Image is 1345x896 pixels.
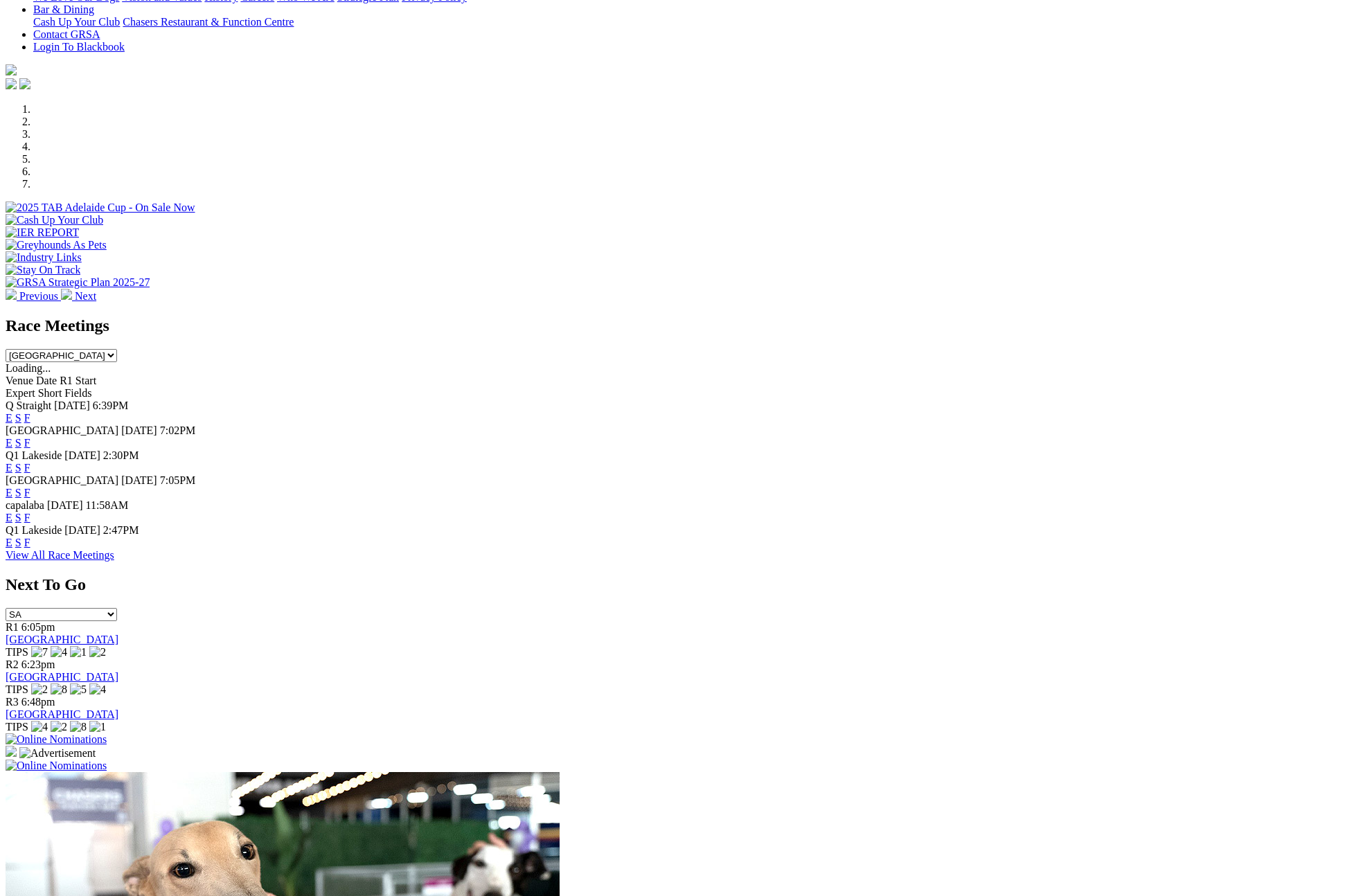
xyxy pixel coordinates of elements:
[38,387,62,399] span: Short
[6,239,107,251] img: Greyhounds As Pets
[6,362,51,374] span: Loading...
[24,462,30,474] a: F
[33,41,125,53] a: Login To Blackbook
[31,646,48,658] img: 7
[19,78,30,89] img: twitter.svg
[6,264,80,276] img: Stay On Track
[24,537,30,548] a: F
[6,424,118,436] span: [GEOGRAPHIC_DATA]
[6,226,79,239] img: IER REPORT
[6,721,28,733] span: TIPS
[51,721,67,733] img: 2
[6,733,107,746] img: Online Nominations
[21,658,55,670] span: 6:23pm
[6,575,1339,594] h2: Next To Go
[6,462,12,474] a: E
[6,549,114,561] a: View All Race Meetings
[6,290,61,302] a: Previous
[6,289,17,300] img: chevron-left-pager-white.svg
[6,375,33,386] span: Venue
[6,646,28,658] span: TIPS
[6,64,17,75] img: logo-grsa-white.png
[6,400,51,411] span: Q Straight
[24,487,30,499] a: F
[15,437,21,449] a: S
[24,512,30,523] a: F
[75,290,96,302] span: Next
[36,375,57,386] span: Date
[103,524,139,536] span: 2:47PM
[31,721,48,733] img: 4
[6,78,17,89] img: facebook.svg
[64,524,100,536] span: [DATE]
[6,474,118,486] span: [GEOGRAPHIC_DATA]
[15,512,21,523] a: S
[103,449,139,461] span: 2:30PM
[31,683,48,696] img: 2
[6,387,35,399] span: Expert
[6,746,17,757] img: 15187_Greyhounds_GreysPlayCentral_Resize_SA_WebsiteBanner_300x115_2025.jpg
[47,499,83,511] span: [DATE]
[6,708,118,720] a: [GEOGRAPHIC_DATA]
[19,290,58,302] span: Previous
[54,400,90,411] span: [DATE]
[121,424,157,436] span: [DATE]
[6,634,118,645] a: [GEOGRAPHIC_DATA]
[33,28,100,40] a: Contact GRSA
[64,387,91,399] span: Fields
[6,276,150,289] img: GRSA Strategic Plan 2025-27
[21,696,55,708] span: 6:48pm
[86,499,129,511] span: 11:58AM
[6,499,44,511] span: capalaba
[24,437,30,449] a: F
[15,412,21,424] a: S
[61,290,96,302] a: Next
[6,537,12,548] a: E
[89,721,106,733] img: 1
[93,400,129,411] span: 6:39PM
[6,487,12,499] a: E
[89,683,106,696] img: 4
[6,449,62,461] span: Q1 Lakeside
[160,474,196,486] span: 7:05PM
[6,412,12,424] a: E
[60,375,96,386] span: R1 Start
[121,474,157,486] span: [DATE]
[6,316,1339,335] h2: Race Meetings
[6,658,19,670] span: R2
[6,683,28,695] span: TIPS
[33,3,94,15] a: Bar & Dining
[61,289,72,300] img: chevron-right-pager-white.svg
[6,201,195,214] img: 2025 TAB Adelaide Cup - On Sale Now
[160,424,196,436] span: 7:02PM
[89,646,106,658] img: 2
[70,721,87,733] img: 8
[6,251,82,264] img: Industry Links
[6,512,12,523] a: E
[70,683,87,696] img: 5
[6,621,19,633] span: R1
[70,646,87,658] img: 1
[64,449,100,461] span: [DATE]
[15,487,21,499] a: S
[123,16,294,28] a: Chasers Restaurant & Function Centre
[15,462,21,474] a: S
[24,412,30,424] a: F
[51,683,67,696] img: 8
[15,537,21,548] a: S
[21,621,55,633] span: 6:05pm
[51,646,67,658] img: 4
[6,696,19,708] span: R3
[19,747,96,760] img: Advertisement
[33,16,1339,28] div: Bar & Dining
[33,16,120,28] a: Cash Up Your Club
[6,214,103,226] img: Cash Up Your Club
[6,760,107,772] img: Online Nominations
[6,524,62,536] span: Q1 Lakeside
[6,671,118,683] a: [GEOGRAPHIC_DATA]
[6,437,12,449] a: E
